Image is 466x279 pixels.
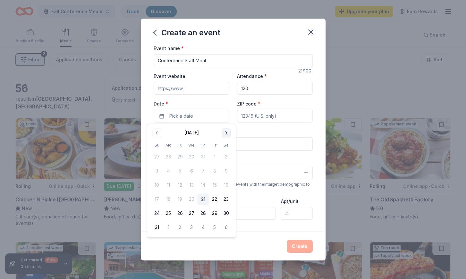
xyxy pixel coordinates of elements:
label: Date [154,101,229,107]
div: 21 /100 [298,67,313,75]
button: 2 [174,222,186,233]
label: Apt/unit [281,198,298,205]
button: Go to previous month [152,128,161,137]
input: 20 [237,82,313,95]
input: # [281,207,312,220]
th: Monday [163,142,174,148]
button: 26 [174,208,186,219]
button: 27 [186,208,197,219]
label: Event website [154,73,185,80]
th: Tuesday [174,142,186,148]
input: Spring Fundraiser [154,54,313,67]
input: 12345 (U.S. only) [237,110,313,123]
button: 25 [163,208,174,219]
button: 29 [209,208,220,219]
th: Wednesday [186,142,197,148]
th: Friday [209,142,220,148]
label: Attendance [237,73,267,80]
label: ZIP code [237,101,260,107]
button: 3 [186,222,197,233]
button: 31 [151,222,163,233]
span: Pick a date [169,112,193,120]
div: [DATE] [184,129,199,137]
th: Sunday [151,142,163,148]
button: 30 [220,208,232,219]
button: Go to next month [222,128,231,137]
th: Thursday [197,142,209,148]
button: 28 [197,208,209,219]
button: 4 [197,222,209,233]
button: Pick a date [154,110,229,123]
th: Saturday [220,142,232,148]
div: Create an event [154,28,220,38]
button: 6 [220,222,232,233]
label: Event name [154,45,184,52]
button: 23 [220,194,232,205]
input: https://www... [154,82,229,95]
button: 5 [209,222,220,233]
button: 22 [209,194,220,205]
button: 21 [197,194,209,205]
button: 1 [163,222,174,233]
button: 24 [151,208,163,219]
